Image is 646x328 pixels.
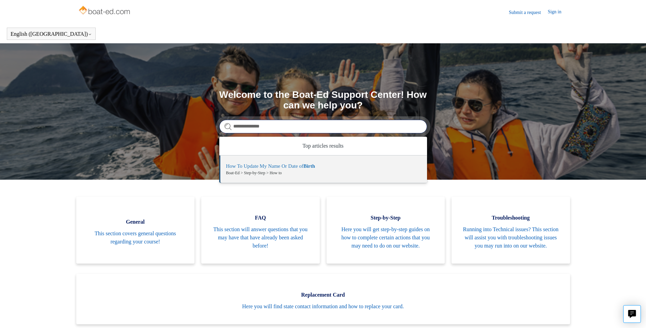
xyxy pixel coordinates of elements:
[86,229,185,246] span: This section covers general questions regarding your course!
[623,305,641,323] button: Live chat
[219,90,427,111] h1: Welcome to the Boat-Ed Support Center! How can we help you?
[337,225,435,250] span: Here you will get step-by-step guides on how to complete certain actions that you may need to do ...
[509,9,548,16] a: Submit a request
[337,214,435,222] span: Step-by-Step
[226,163,315,170] zd-autocomplete-title-multibrand: Suggested result 1 How To Update My Name Or Date of Birth
[76,274,570,324] a: Replacement Card Here you will find state contact information and how to replace your card.
[219,137,427,155] zd-autocomplete-header: Top articles results
[327,197,445,264] a: Step-by-Step Here you will get step-by-step guides on how to complete certain actions that you ma...
[548,8,568,16] a: Sign in
[201,197,320,264] a: FAQ This section will answer questions that you may have that have already been asked before!
[226,170,420,176] zd-autocomplete-breadcrumbs-multibrand: Boat-Ed > Step-by-Step > How to
[211,214,310,222] span: FAQ
[86,302,560,311] span: Here you will find state contact information and how to replace your card.
[76,197,195,264] a: General This section covers general questions regarding your course!
[86,218,185,226] span: General
[11,31,92,37] button: English ([GEOGRAPHIC_DATA])
[86,291,560,299] span: Replacement Card
[78,4,132,18] img: Boat-Ed Help Center home page
[303,163,315,169] em: Birth
[462,225,560,250] span: Running into Technical issues? This section will assist you with troubleshooting issues you may r...
[462,214,560,222] span: Troubleshooting
[452,197,570,264] a: Troubleshooting Running into Technical issues? This section will assist you with troubleshooting ...
[211,225,310,250] span: This section will answer questions that you may have that have already been asked before!
[219,120,427,133] input: Search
